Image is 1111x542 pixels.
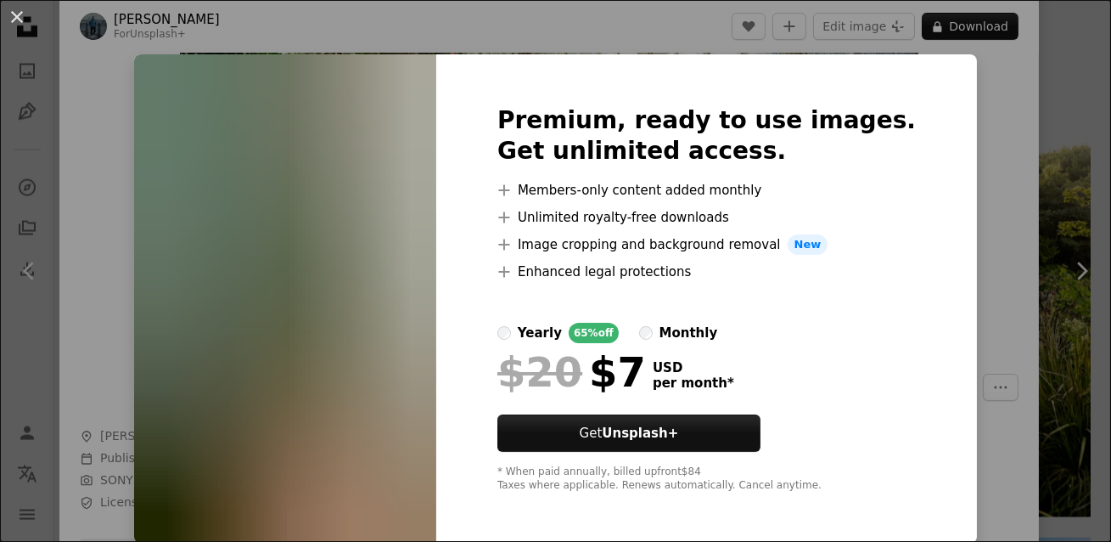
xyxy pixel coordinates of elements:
[639,326,653,340] input: monthly
[497,262,916,282] li: Enhanced legal protections
[653,360,734,375] span: USD
[497,234,916,255] li: Image cropping and background removal
[788,234,828,255] span: New
[497,415,760,452] button: GetUnsplash+
[497,180,916,200] li: Members-only content added monthly
[518,323,562,343] div: yearly
[497,350,646,394] div: $7
[653,375,734,391] span: per month *
[497,207,916,228] li: Unlimited royalty-free downloads
[497,466,916,493] div: * When paid annually, billed upfront $84 Taxes where applicable. Renews automatically. Cancel any...
[602,426,678,441] strong: Unsplash+
[659,323,718,343] div: monthly
[497,350,582,394] span: $20
[497,326,511,340] input: yearly65%off
[569,323,619,343] div: 65% off
[497,105,916,167] h2: Premium, ready to use images. Get unlimited access.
